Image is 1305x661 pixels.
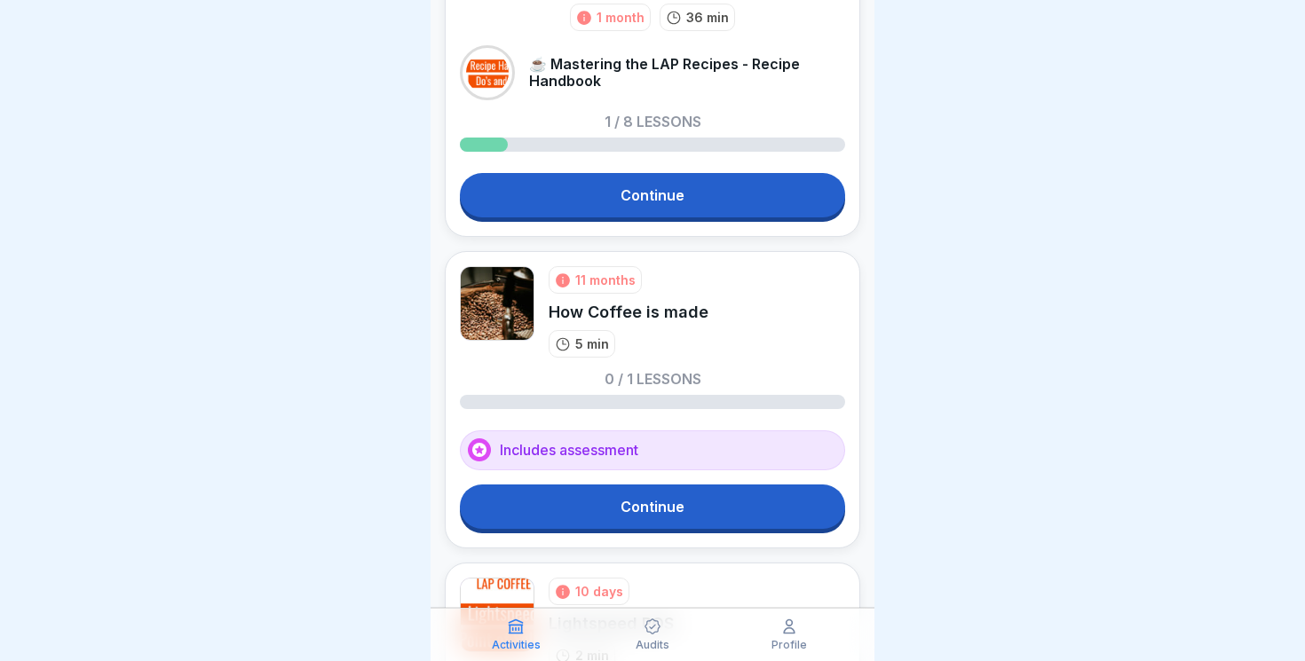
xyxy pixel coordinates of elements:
[529,56,845,90] p: ☕ Mastering the LAP Recipes - Recipe Handbook
[686,8,729,27] p: 36 min
[492,639,541,651] p: Activities
[549,301,708,323] div: How Coffee is made
[460,266,534,341] img: qrsn5oqfx1mz17aa8megk5xl.png
[597,8,645,27] div: 1 month
[460,173,845,217] a: Continue
[575,271,636,289] div: 11 months
[460,430,845,470] div: Includes assessment
[575,582,623,601] div: 10 days
[605,372,701,386] p: 0 / 1 lessons
[605,114,701,129] p: 1 / 8 lessons
[575,334,609,353] p: 5 min
[460,484,845,529] a: Continue
[771,639,807,651] p: Profile
[460,578,534,652] img: j1d2w35kw1z0c1my45yjpq83.png
[636,639,669,651] p: Audits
